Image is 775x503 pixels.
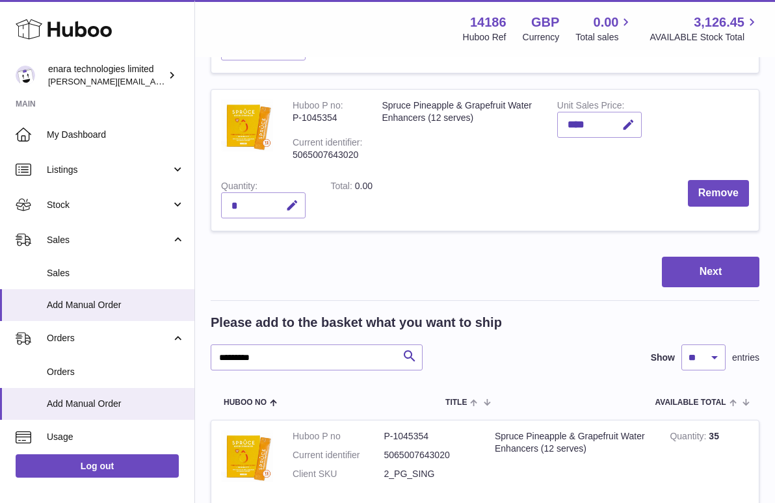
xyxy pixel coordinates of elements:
[224,398,267,407] span: Huboo no
[47,267,185,279] span: Sales
[651,352,675,364] label: Show
[575,14,633,44] a: 0.00 Total sales
[293,149,362,161] div: 5065007643020
[47,234,171,246] span: Sales
[355,181,373,191] span: 0.00
[293,112,362,124] div: P-1045354
[660,420,759,497] td: 35
[694,14,744,31] span: 3,126.45
[221,181,257,194] label: Quantity
[48,76,261,86] span: [PERSON_NAME][EMAIL_ADDRESS][DOMAIN_NAME]
[48,63,165,88] div: enara technologies limited
[47,431,185,443] span: Usage
[47,129,185,141] span: My Dashboard
[293,430,384,443] dt: Huboo P no
[531,14,559,31] strong: GBP
[293,468,384,480] dt: Client SKU
[384,449,476,461] dd: 5065007643020
[523,31,560,44] div: Currency
[47,299,185,311] span: Add Manual Order
[47,366,185,378] span: Orders
[470,14,506,31] strong: 14186
[463,31,506,44] div: Huboo Ref
[662,257,759,287] button: Next
[650,31,759,44] span: AVAILABLE Stock Total
[47,398,185,410] span: Add Manual Order
[293,449,384,461] dt: Current identifier
[372,90,547,170] td: Spruce Pineapple & Grapefruit Water Enhancers (12 serves)
[221,430,273,482] img: Spruce Pineapple & Grapefruit Water Enhancers (12 serves)
[445,398,467,407] span: Title
[16,454,179,478] a: Log out
[330,181,354,194] label: Total
[557,100,624,114] label: Unit Sales Price
[16,66,35,85] img: Dee@enara.co
[221,99,273,151] img: Spruce Pineapple & Grapefruit Water Enhancers (12 serves)
[670,431,709,445] strong: Quantity
[575,31,633,44] span: Total sales
[732,352,759,364] span: entries
[650,14,759,44] a: 3,126.45 AVAILABLE Stock Total
[384,468,476,480] dd: 2_PG_SING
[47,199,171,211] span: Stock
[655,398,726,407] span: AVAILABLE Total
[485,420,660,497] td: Spruce Pineapple & Grapefruit Water Enhancers (12 serves)
[293,100,343,114] div: Huboo P no
[384,430,476,443] dd: P-1045354
[594,14,619,31] span: 0.00
[688,180,749,207] button: Remove
[293,137,362,151] div: Current identifier
[211,314,502,331] h2: Please add to the basket what you want to ship
[47,332,171,344] span: Orders
[47,164,171,176] span: Listings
